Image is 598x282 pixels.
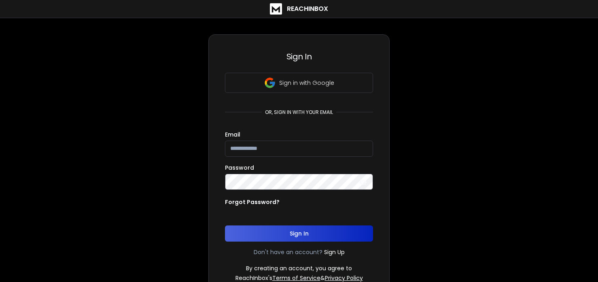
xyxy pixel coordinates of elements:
label: Email [225,132,240,137]
p: By creating an account, you agree to [246,264,352,272]
h1: ReachInbox [287,4,328,14]
p: ReachInbox's & [235,274,363,282]
h3: Sign In [225,51,373,62]
p: or, sign in with your email [262,109,336,116]
p: Don't have an account? [254,248,322,256]
a: ReachInbox [270,3,328,15]
a: Sign Up [324,248,345,256]
a: Terms of Service [272,274,320,282]
p: Sign in with Google [279,79,334,87]
p: Forgot Password? [225,198,280,206]
button: Sign In [225,225,373,242]
button: Sign in with Google [225,73,373,93]
img: logo [270,3,282,15]
label: Password [225,165,254,170]
a: Privacy Policy [325,274,363,282]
